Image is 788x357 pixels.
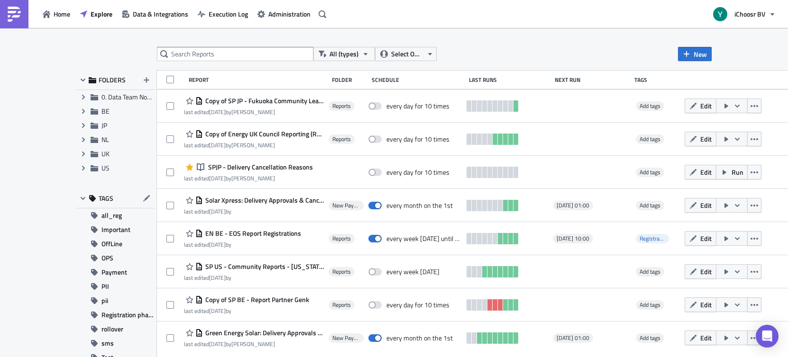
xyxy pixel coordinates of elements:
button: Home [38,7,75,21]
div: last edited by [184,208,324,215]
div: last edited by [PERSON_NAME] [184,340,324,348]
button: Execution Log [193,7,253,21]
time: 2025-08-28T08:27:33Z [209,107,226,116]
div: every month on the 1st [386,334,453,342]
span: Execution Log [209,9,248,19]
a: Data & Integrations [117,7,193,21]
button: Edit [685,165,716,179]
div: last edited by [PERSON_NAME] [184,142,324,149]
span: Copy of SP BE - Report Partner Genk [203,295,309,304]
button: Important [76,223,155,237]
button: iChoosr BV [707,4,781,25]
time: 2025-08-19T14:09:05Z [209,174,226,183]
span: Green Energy Solar: Delivery Approvals & Cancellations [203,329,324,337]
button: New [678,47,712,61]
button: pii [76,294,155,308]
button: Edit [685,231,716,246]
span: [DATE] 10:00 [557,235,589,242]
button: rollover [76,322,155,336]
span: All (types) [330,49,358,59]
span: New [694,49,707,59]
span: Add tags [640,300,660,309]
span: Add tags [636,134,664,144]
div: every day for 10 times [386,102,449,110]
span: UK [101,149,110,159]
span: SPJP - Delivery Cancellation Reasons [206,163,313,171]
span: Registration phase [636,234,669,243]
span: Registration phase [640,234,684,243]
span: Edit [700,233,712,243]
button: OPS [76,251,155,265]
button: Administration [253,7,315,21]
span: Add tags [640,201,660,210]
time: 2025-08-07T11:58:18Z [209,339,226,348]
time: 2025-08-14T07:05:42Z [209,240,226,249]
span: BE [101,106,110,116]
div: every day for 10 times [386,135,449,143]
button: Edit [685,297,716,312]
span: Edit [700,101,712,111]
div: last edited by [184,241,301,248]
span: Reports [332,301,351,309]
span: Add tags [636,101,664,111]
div: every day for 10 times [386,301,449,309]
time: 2025-08-12T13:33:39Z [209,273,226,282]
div: last edited by [PERSON_NAME] [184,108,324,116]
button: Edit [685,98,716,113]
span: Add tags [636,201,664,210]
button: all_reg [76,208,155,223]
span: Edit [700,200,712,210]
button: Explore [75,7,117,21]
span: Select Owner [391,49,423,59]
span: EN BE - EOS Report Registrations [203,229,301,238]
span: Edit [700,333,712,343]
span: sms [101,336,114,350]
span: Explore [91,9,112,19]
span: NL [101,134,109,144]
span: Solar Xpress: Delivery Approvals & Cancellations [203,196,324,205]
div: last edited by [PERSON_NAME] [184,175,313,182]
button: sms [76,336,155,350]
span: Add tags [640,134,660,143]
span: SP US - Community Reports - Minnesota [203,262,324,271]
span: Add tags [636,300,664,310]
time: 2025-07-29T11:50:22Z [209,207,226,216]
span: all_reg [101,208,122,223]
div: Schedule [372,76,464,83]
span: Edit [700,167,712,177]
span: Data & Integrations [133,9,188,19]
span: [DATE] 01:00 [557,202,589,209]
time: 2025-08-27T12:50:05Z [209,141,226,150]
span: Run [732,167,743,177]
time: 2025-07-28T09:50:03Z [209,306,226,315]
span: Edit [700,267,712,277]
span: Copy of Energy UK Council Reporting (Registration) [203,130,324,138]
span: Add tags [640,267,660,276]
span: PII [101,279,109,294]
button: Edit [685,264,716,279]
span: Add tags [640,101,660,110]
img: PushMetrics [7,7,22,22]
span: Add tags [636,168,664,177]
span: Reports [332,268,351,276]
span: Add tags [640,168,660,177]
img: Avatar [712,6,728,22]
span: Administration [268,9,311,19]
span: Important [101,223,130,237]
span: rollover [101,322,123,336]
span: Payment [101,265,127,279]
div: Open Intercom Messenger [756,325,779,348]
span: Registration phase [101,308,155,322]
div: every month on the 1st [386,201,453,210]
span: Reports [332,102,351,110]
span: Home [54,9,70,19]
span: Add tags [640,333,660,342]
span: pii [101,294,108,308]
button: Edit [685,330,716,345]
span: New Payment Process Reports [332,334,360,342]
button: OffLine [76,237,155,251]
